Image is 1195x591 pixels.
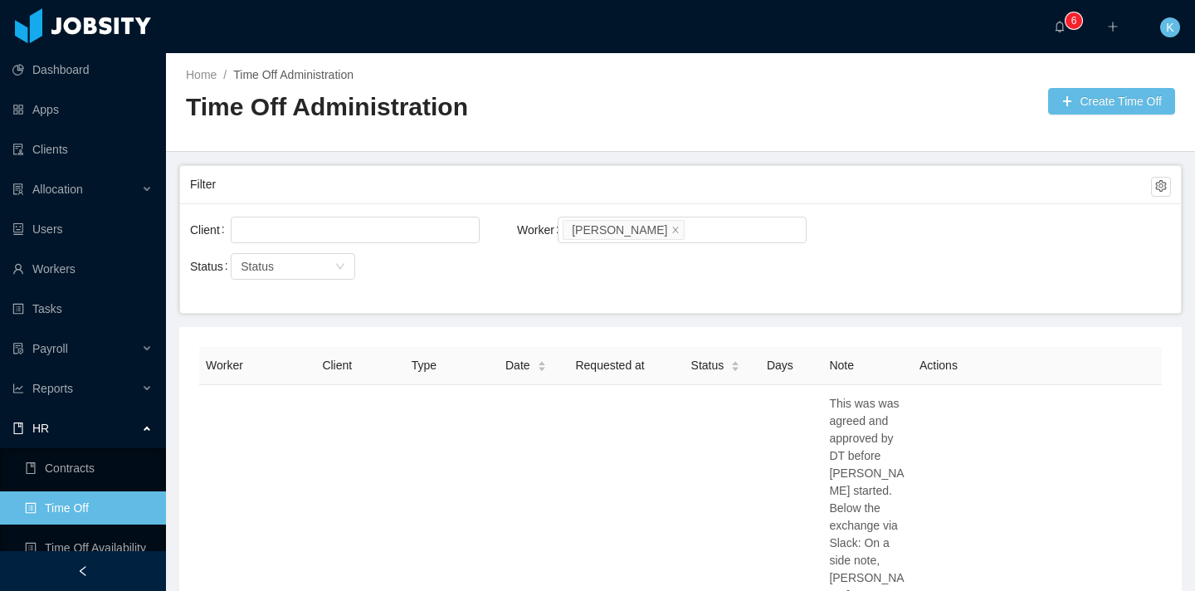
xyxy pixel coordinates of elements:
[1066,12,1082,29] sup: 6
[1048,88,1175,115] button: icon: plusCreate Time Off
[186,68,217,81] a: Home
[12,53,153,86] a: icon: pie-chartDashboard
[12,383,24,394] i: icon: line-chart
[25,452,153,485] a: icon: bookContracts
[190,223,232,237] label: Client
[730,359,740,370] div: Sort
[1166,17,1173,37] span: K
[1071,12,1077,29] p: 6
[919,359,958,372] span: Actions
[517,223,566,237] label: Worker
[731,365,740,370] i: icon: caret-down
[688,220,697,240] input: Worker
[1107,21,1119,32] i: icon: plus
[335,261,345,273] i: icon: down
[767,359,793,372] span: Days
[537,365,546,370] i: icon: caret-down
[537,359,546,364] i: icon: caret-up
[829,359,854,372] span: Note
[223,68,227,81] span: /
[190,260,235,273] label: Status
[505,357,530,374] span: Date
[671,225,680,235] i: icon: close
[691,357,724,374] span: Status
[12,133,153,166] a: icon: auditClients
[12,292,153,325] a: icon: profileTasks
[12,93,153,126] a: icon: appstoreApps
[322,359,352,372] span: Client
[186,90,680,125] h2: Time Off Administration
[731,359,740,364] i: icon: caret-up
[537,359,547,370] div: Sort
[233,68,354,81] a: Time Off Administration
[572,221,667,239] div: [PERSON_NAME]
[12,183,24,195] i: icon: solution
[412,359,437,372] span: Type
[575,359,644,372] span: Requested at
[190,169,1151,200] div: Filter
[32,183,83,196] span: Allocation
[12,252,153,286] a: icon: userWorkers
[12,212,153,246] a: icon: robotUsers
[32,342,68,355] span: Payroll
[32,382,73,395] span: Reports
[236,220,245,240] input: Client
[25,531,153,564] a: icon: profileTime Off Availability
[32,422,49,435] span: HR
[12,422,24,434] i: icon: book
[563,220,685,240] li: Yiger Antonio Lopez Pereira
[1151,177,1171,197] button: icon: setting
[1054,21,1066,32] i: icon: bell
[241,260,274,273] span: Status
[206,359,243,372] span: Worker
[12,343,24,354] i: icon: file-protect
[25,491,153,525] a: icon: profileTime Off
